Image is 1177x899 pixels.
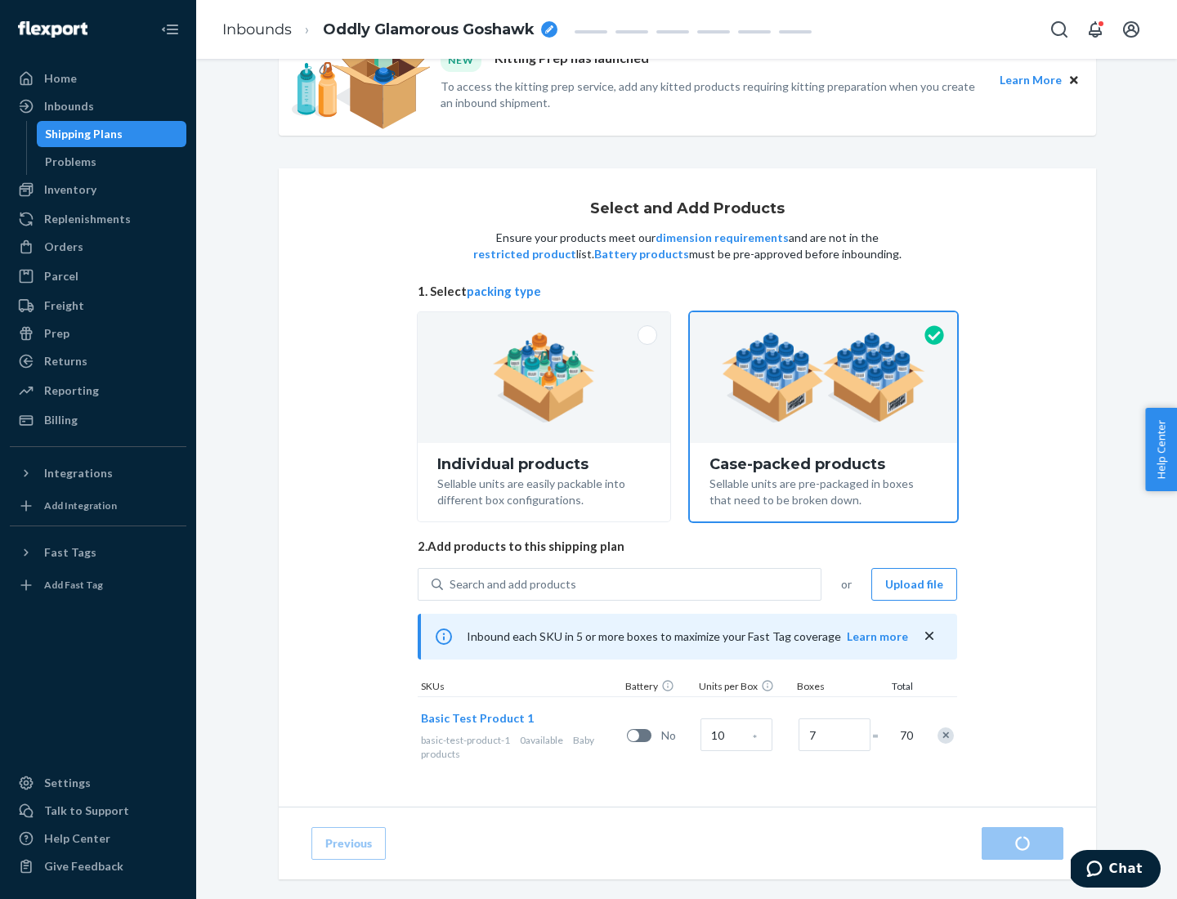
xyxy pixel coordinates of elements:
[722,333,925,423] img: case-pack.59cecea509d18c883b923b81aeac6d0b.png
[1065,71,1083,89] button: Close
[10,853,186,879] button: Give Feedback
[938,727,954,744] div: Remove Item
[871,568,957,601] button: Upload file
[700,718,772,751] input: Case Quantity
[847,628,908,645] button: Learn more
[18,21,87,38] img: Flexport logo
[656,230,789,246] button: dimension requirements
[421,734,510,746] span: basic-test-product-1
[10,770,186,796] a: Settings
[44,98,94,114] div: Inbounds
[437,456,651,472] div: Individual products
[10,65,186,92] a: Home
[709,456,938,472] div: Case-packed products
[44,803,129,819] div: Talk to Support
[495,49,649,71] p: Kitting Prep has launched
[794,679,875,696] div: Boxes
[44,268,78,284] div: Parcel
[520,734,563,746] span: 0 available
[10,407,186,433] a: Billing
[493,333,595,423] img: individual-pack.facf35554cb0f1810c75b2bd6df2d64e.png
[44,544,96,561] div: Fast Tags
[1079,13,1112,46] button: Open notifications
[421,711,534,725] span: Basic Test Product 1
[696,679,794,696] div: Units per Box
[10,206,186,232] a: Replenishments
[154,13,186,46] button: Close Navigation
[1115,13,1148,46] button: Open account menu
[44,578,103,592] div: Add Fast Tag
[421,733,620,761] div: Baby products
[418,679,622,696] div: SKUs
[921,628,938,645] button: close
[594,246,689,262] button: Battery products
[437,472,651,508] div: Sellable units are easily packable into different box configurations.
[44,297,84,314] div: Freight
[44,70,77,87] div: Home
[441,49,481,71] div: NEW
[44,325,69,342] div: Prep
[450,576,576,593] div: Search and add products
[709,472,938,508] div: Sellable units are pre-packaged in boxes that need to be broken down.
[897,727,913,744] span: 70
[10,460,186,486] button: Integrations
[1145,408,1177,491] button: Help Center
[10,798,186,824] button: Talk to Support
[418,538,957,555] span: 2. Add products to this shipping plan
[311,827,386,860] button: Previous
[45,154,96,170] div: Problems
[44,499,117,512] div: Add Integration
[590,201,785,217] h1: Select and Add Products
[418,614,957,660] div: Inbound each SKU in 5 or more boxes to maximize your Fast Tag coverage
[841,576,852,593] span: or
[222,20,292,38] a: Inbounds
[44,830,110,847] div: Help Center
[10,320,186,347] a: Prep
[44,382,99,399] div: Reporting
[1071,850,1161,891] iframe: Opens a widget where you can chat to one of our agents
[418,283,957,300] span: 1. Select
[10,263,186,289] a: Parcel
[44,239,83,255] div: Orders
[10,293,186,319] a: Freight
[622,679,696,696] div: Battery
[37,149,187,175] a: Problems
[441,78,985,111] p: To access the kitting prep service, add any kitted products requiring kitting preparation when yo...
[44,211,131,227] div: Replenishments
[1000,71,1062,89] button: Learn More
[44,858,123,874] div: Give Feedback
[872,727,888,744] span: =
[45,126,123,142] div: Shipping Plans
[209,6,571,54] ol: breadcrumbs
[472,230,903,262] p: Ensure your products meet our and are not in the list. must be pre-approved before inbounding.
[44,465,113,481] div: Integrations
[44,181,96,198] div: Inventory
[467,283,541,300] button: packing type
[10,177,186,203] a: Inventory
[10,825,186,852] a: Help Center
[421,710,534,727] button: Basic Test Product 1
[44,412,78,428] div: Billing
[10,93,186,119] a: Inbounds
[875,679,916,696] div: Total
[10,493,186,519] a: Add Integration
[37,121,187,147] a: Shipping Plans
[1043,13,1076,46] button: Open Search Box
[10,348,186,374] a: Returns
[799,718,870,751] input: Number of boxes
[10,572,186,598] a: Add Fast Tag
[44,353,87,369] div: Returns
[473,246,576,262] button: restricted product
[661,727,694,744] span: No
[10,539,186,566] button: Fast Tags
[323,20,535,41] span: Oddly Glamorous Goshawk
[44,775,91,791] div: Settings
[10,234,186,260] a: Orders
[10,378,186,404] a: Reporting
